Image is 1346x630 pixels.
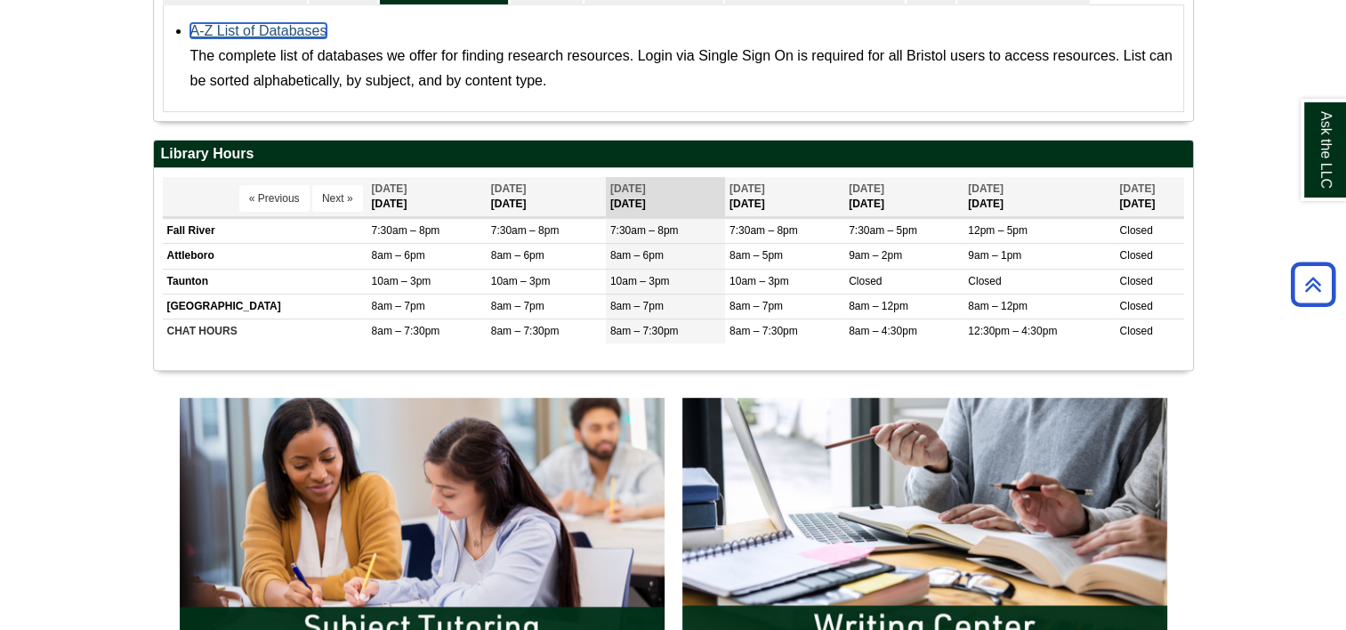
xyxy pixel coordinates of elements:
[491,300,544,312] span: 8am – 7pm
[849,275,882,287] span: Closed
[163,244,367,269] td: Attleboro
[239,185,310,212] button: « Previous
[1285,272,1342,296] a: Back to Top
[312,185,363,212] button: Next »
[729,325,798,337] span: 8am – 7:30pm
[729,249,783,262] span: 8am – 5pm
[372,249,425,262] span: 8am – 6pm
[372,224,440,237] span: 7:30am – 8pm
[372,275,431,287] span: 10am – 3pm
[1119,182,1155,195] span: [DATE]
[163,294,367,319] td: [GEOGRAPHIC_DATA]
[487,177,606,217] th: [DATE]
[725,177,844,217] th: [DATE]
[610,182,646,195] span: [DATE]
[190,23,327,38] a: A-Z List of Databases
[729,300,783,312] span: 8am – 7pm
[968,224,1028,237] span: 12pm – 5pm
[963,177,1115,217] th: [DATE]
[610,249,664,262] span: 8am – 6pm
[606,177,725,217] th: [DATE]
[1119,325,1152,337] span: Closed
[968,325,1057,337] span: 12:30pm – 4:30pm
[729,224,798,237] span: 7:30am – 8pm
[367,177,487,217] th: [DATE]
[849,182,884,195] span: [DATE]
[491,275,551,287] span: 10am – 3pm
[1119,249,1152,262] span: Closed
[844,177,963,217] th: [DATE]
[610,325,679,337] span: 8am – 7:30pm
[154,141,1193,168] h2: Library Hours
[968,249,1021,262] span: 9am – 1pm
[372,182,407,195] span: [DATE]
[1119,275,1152,287] span: Closed
[1115,177,1183,217] th: [DATE]
[610,300,664,312] span: 8am – 7pm
[849,325,917,337] span: 8am – 4:30pm
[610,275,670,287] span: 10am – 3pm
[849,249,902,262] span: 9am – 2pm
[729,275,789,287] span: 10am – 3pm
[491,182,527,195] span: [DATE]
[1119,300,1152,312] span: Closed
[849,300,908,312] span: 8am – 12pm
[163,219,367,244] td: Fall River
[372,325,440,337] span: 8am – 7:30pm
[849,224,917,237] span: 7:30am – 5pm
[491,249,544,262] span: 8am – 6pm
[372,300,425,312] span: 8am – 7pm
[968,300,1028,312] span: 8am – 12pm
[1119,224,1152,237] span: Closed
[491,224,560,237] span: 7:30am – 8pm
[968,275,1001,287] span: Closed
[163,269,367,294] td: Taunton
[610,224,679,237] span: 7:30am – 8pm
[968,182,1003,195] span: [DATE]
[729,182,765,195] span: [DATE]
[163,319,367,343] td: CHAT HOURS
[491,325,560,337] span: 8am – 7:30pm
[190,44,1174,93] div: The complete list of databases we offer for finding research resources. Login via Single Sign On ...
